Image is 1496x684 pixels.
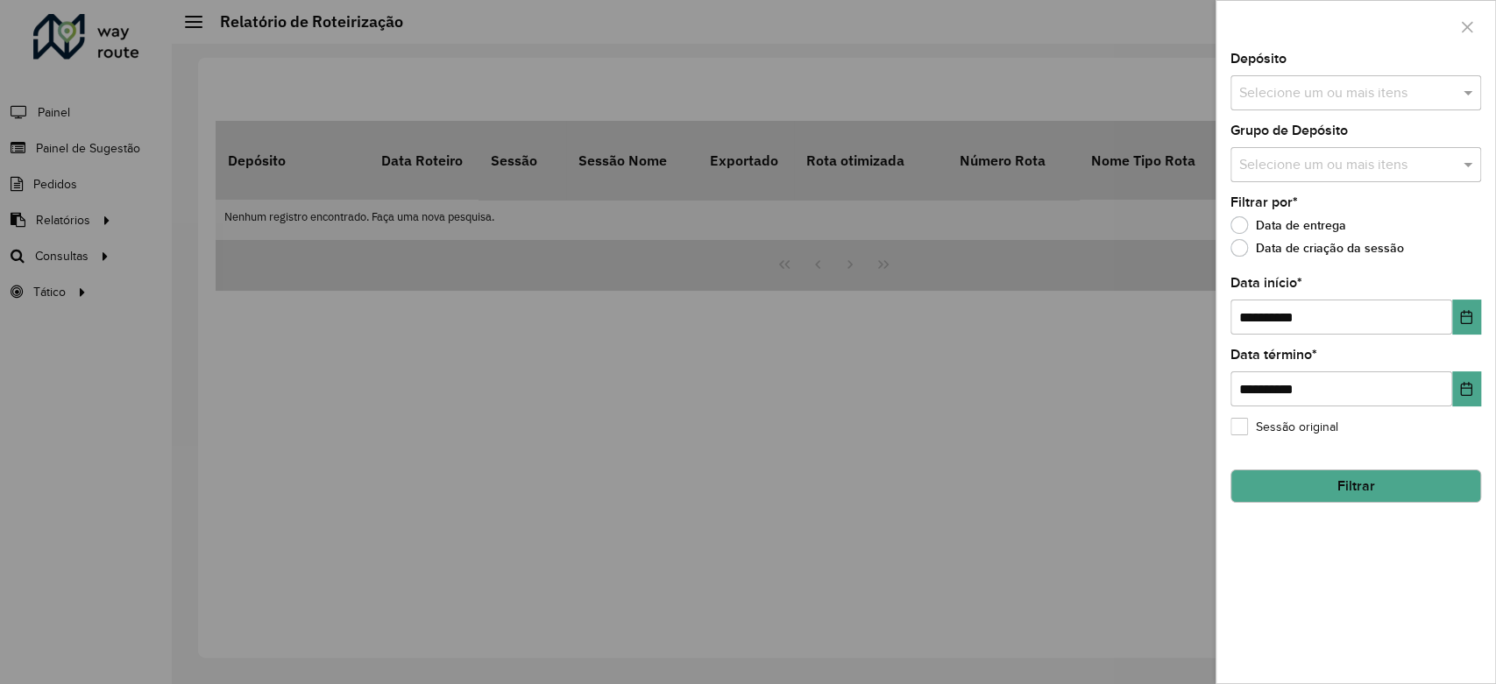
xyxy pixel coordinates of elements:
label: Sessão original [1230,418,1338,436]
button: Choose Date [1452,371,1481,406]
label: Data término [1230,344,1317,365]
label: Data de entrega [1230,216,1346,234]
button: Filtrar [1230,469,1481,503]
label: Grupo de Depósito [1230,120,1348,141]
label: Data início [1230,272,1302,293]
label: Depósito [1230,48,1287,69]
button: Choose Date [1452,300,1481,335]
label: Filtrar por [1230,192,1298,213]
label: Data de criação da sessão [1230,239,1404,257]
